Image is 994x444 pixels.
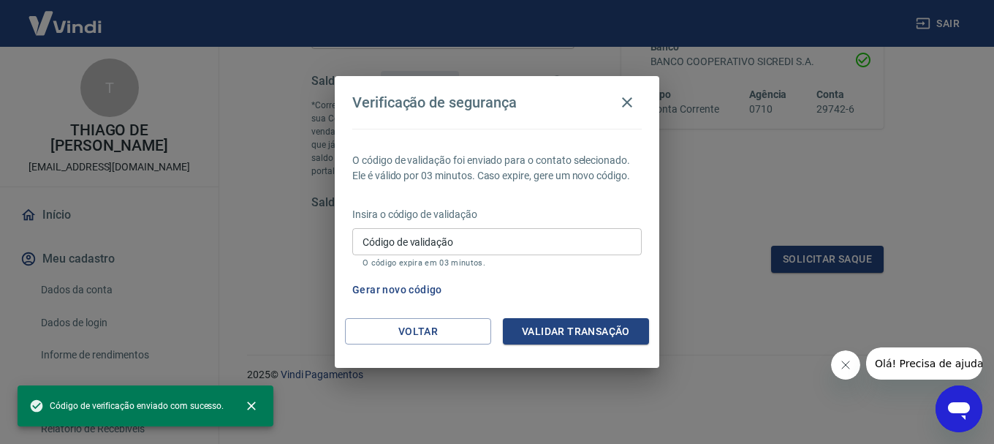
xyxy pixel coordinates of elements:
[345,318,491,345] button: Voltar
[936,385,982,432] iframe: Botão para abrir a janela de mensagens
[352,94,517,111] h4: Verificação de segurança
[9,10,123,22] span: Olá! Precisa de ajuda?
[235,390,268,422] button: close
[29,399,224,413] span: Código de verificação enviado com sucesso.
[866,347,982,380] iframe: Mensagem da empresa
[831,350,860,380] iframe: Fechar mensagem
[363,258,631,268] p: O código expira em 03 minutos.
[346,276,448,304] button: Gerar novo código
[503,318,649,345] button: Validar transação
[352,153,642,184] p: O código de validação foi enviado para o contato selecionado. Ele é válido por 03 minutos. Caso e...
[352,207,642,222] p: Insira o código de validação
